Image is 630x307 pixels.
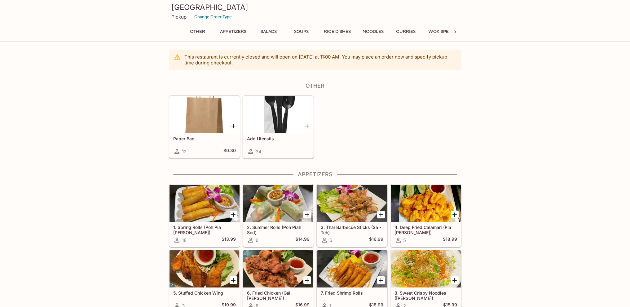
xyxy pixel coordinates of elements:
h4: Other [169,82,461,89]
div: 8. Sweet Crispy Noodles (Mee Krob) [391,250,461,287]
button: Rice Dishes [320,27,354,36]
div: 1. Spring Rolls (Poh Pia Tod) [170,185,240,222]
a: Add Utensils34 [243,96,314,158]
button: Salads [255,27,283,36]
span: 34 [256,149,262,155]
h5: 8. Sweet Crispy Noodles ([PERSON_NAME]) [394,290,457,300]
span: 5 [403,237,406,243]
h5: $16.99 [369,236,383,244]
div: Paper Bag [170,96,240,133]
button: Add 7. Fried Shrimp Rolls [377,276,385,284]
div: Add Utensils [243,96,313,133]
h5: 7. Fried Shrimp Rolls [321,290,383,296]
a: 3. Thai Barbecue Sticks (Sa - Teh)6$16.99 [317,184,387,247]
button: Noodles [359,27,387,36]
a: 1. Spring Rolls (Poh Pia [PERSON_NAME])18$13.99 [169,184,240,247]
h5: Add Utensils [247,136,310,141]
h4: Appetizers [169,171,461,178]
h5: 4. Deep Fried Calamari (Pla [PERSON_NAME]) [394,225,457,235]
button: Add 6. Fried Chicken (Gai Tod) [303,276,311,284]
h5: 5. Stuffed Chicken Wing [173,290,236,296]
span: 12 [182,149,187,155]
button: Add 8. Sweet Crispy Noodles (Mee Krob) [451,276,459,284]
a: Paper Bag12$0.30 [169,96,240,158]
button: Soups [288,27,315,36]
div: 4. Deep Fried Calamari (Pla Meuk Tod) [391,185,461,222]
p: This restaurant is currently closed and will open on [DATE] at 11:00 AM . You may place an order ... [184,54,456,66]
span: 6 [256,237,258,243]
button: Add Add Utensils [303,122,311,130]
button: Add 2. Summer Rolls (Poh Piah Sod) [303,211,311,218]
div: 5. Stuffed Chicken Wing [170,250,240,287]
h5: 6. Fried Chicken (Gai [PERSON_NAME]) [247,290,310,300]
a: 4. Deep Fried Calamari (Pla [PERSON_NAME])5$18.99 [390,184,461,247]
h5: 1. Spring Rolls (Poh Pia [PERSON_NAME]) [173,225,236,235]
h5: $13.99 [222,236,236,244]
h5: 2. Summer Rolls (Poh Piah Sod) [247,225,310,235]
h5: 3. Thai Barbecue Sticks (Sa - Teh) [321,225,383,235]
div: 6. Fried Chicken (Gai Tod) [243,250,313,287]
h5: $18.99 [443,236,457,244]
h5: Paper Bag [173,136,236,141]
h5: $14.99 [295,236,310,244]
button: Appetizers [217,27,250,36]
button: Add 1. Spring Rolls (Poh Pia Tod) [230,211,237,218]
button: Wok Specialties [425,27,471,36]
h3: [GEOGRAPHIC_DATA] [171,2,459,12]
div: 2. Summer Rolls (Poh Piah Sod) [243,185,313,222]
button: Add 5. Stuffed Chicken Wing [230,276,237,284]
button: Add 4. Deep Fried Calamari (Pla Meuk Tod) [451,211,459,218]
a: 2. Summer Rolls (Poh Piah Sod)6$14.99 [243,184,314,247]
p: Pickup [171,14,187,20]
button: Add 3. Thai Barbecue Sticks (Sa - Teh) [377,211,385,218]
button: Curries [392,27,420,36]
button: Change Order Type [192,12,235,22]
div: 3. Thai Barbecue Sticks (Sa - Teh) [317,185,387,222]
div: 7. Fried Shrimp Rolls [317,250,387,287]
span: 18 [182,237,187,243]
span: 6 [329,237,332,243]
button: Other [184,27,212,36]
button: Add Paper Bag [230,122,237,130]
h5: $0.30 [223,148,236,155]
